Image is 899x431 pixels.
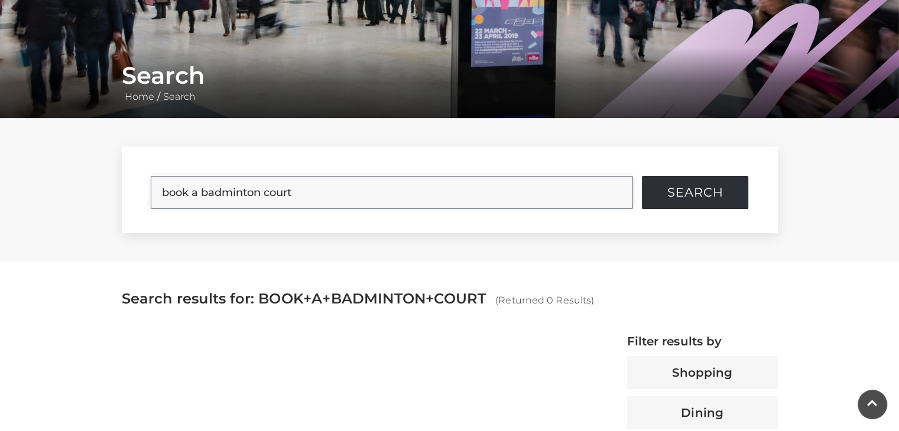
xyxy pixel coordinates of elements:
[642,176,748,209] button: Search
[667,187,723,198] span: Search
[113,61,787,104] div: /
[122,61,778,90] h1: Search
[122,91,157,102] a: Home
[495,295,594,306] span: (Returned 0 Results)
[627,396,778,429] button: Dining
[122,290,486,307] span: Search results for: BOOK+A+BADMINTON+COURT
[627,356,778,389] button: Shopping
[160,91,199,102] a: Search
[151,176,633,209] input: Search Site
[627,334,778,348] h4: Filter results by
